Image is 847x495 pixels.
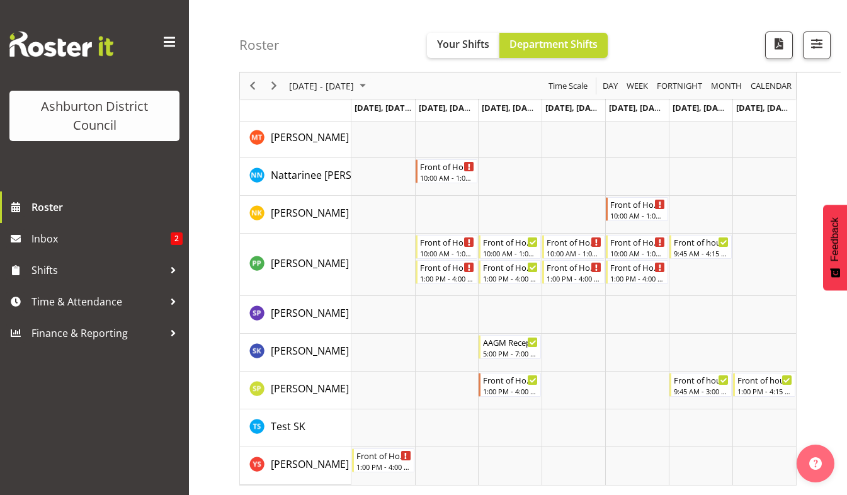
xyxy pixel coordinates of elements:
button: Filter Shifts [803,31,831,59]
button: September 01 - 07, 2025 [287,78,372,94]
div: 1:00 PM - 4:00 PM [610,273,665,283]
a: [PERSON_NAME] [271,205,349,220]
span: Fortnight [656,78,703,94]
div: Front of House - Weekday [610,261,665,273]
span: [DATE], [DATE] [355,102,412,113]
td: Yashar Sholehpak resource [240,447,351,485]
span: 2 [171,232,183,245]
span: [PERSON_NAME] [271,256,349,270]
div: Susan Philpott"s event - Front of house - Weekend Begin From Sunday, September 7, 2025 at 1:00:00... [733,373,795,397]
button: Timeline Month [709,78,744,94]
span: Department Shifts [509,37,598,51]
span: [DATE], [DATE] [482,102,539,113]
div: 10:00 AM - 1:00 PM [420,248,475,258]
div: 1:00 PM - 4:15 PM [737,386,792,396]
div: 5:00 PM - 7:00 PM [483,348,538,358]
div: Front of House - Weekday [420,236,475,248]
div: Polly Price"s event - Front of House - Weekday Begin From Thursday, September 4, 2025 at 1:00:00 ... [542,260,605,284]
div: Front of House - Weekday [483,261,538,273]
span: Your Shifts [437,37,489,51]
td: Selwyn Price resource [240,296,351,334]
a: Test SK [271,419,305,434]
a: Nattarinee [PERSON_NAME] [271,168,402,183]
button: Timeline Week [625,78,651,94]
div: Polly Price"s event - Front of house - Weekend Begin From Saturday, September 6, 2025 at 9:45:00 ... [669,235,732,259]
div: Front of House - Weekday [356,449,411,462]
div: Polly Price"s event - Front of House - Weekday Begin From Friday, September 5, 2025 at 1:00:00 PM... [606,260,668,284]
button: Your Shifts [427,33,499,58]
span: Month [710,78,743,94]
div: 10:00 AM - 1:00 PM [483,248,538,258]
div: 1:00 PM - 4:00 PM [547,273,601,283]
h4: Roster [239,38,280,52]
td: Susan Philpott resource [240,372,351,409]
div: Polly Price"s event - Front of House - Weekday Begin From Wednesday, September 3, 2025 at 1:00:00... [479,260,541,284]
span: [DATE], [DATE] [673,102,730,113]
div: Front of House - Weekday [483,236,538,248]
td: Martine Tait resource [240,120,351,158]
button: Month [749,78,794,94]
div: Front of House - Weekday [483,373,538,386]
span: Feedback [829,217,841,261]
a: [PERSON_NAME] [271,256,349,271]
td: Polly Price resource [240,234,351,296]
td: Test SK resource [240,409,351,447]
div: Front of House - Weekday [547,261,601,273]
div: Nattarinee NAT Kliopchael"s event - Front of House - Weekday Begin From Tuesday, September 2, 202... [416,159,478,183]
span: [DATE], [DATE] [609,102,666,113]
span: [DATE], [DATE] [545,102,603,113]
div: Previous [242,72,263,99]
div: 10:00 AM - 1:00 PM [547,248,601,258]
span: [PERSON_NAME] [271,457,349,471]
span: [DATE], [DATE] [419,102,476,113]
div: Ashburton District Council [22,97,167,135]
span: Shifts [31,261,164,280]
span: Roster [31,198,183,217]
div: Shirin Khosraviani"s event - AAGM Reception Late Night Begin From Wednesday, September 3, 2025 at... [479,335,541,359]
div: 10:00 AM - 1:00 PM [610,248,665,258]
img: Rosterit website logo [9,31,113,57]
button: Department Shifts [499,33,608,58]
div: Polly Price"s event - Front of House - Weekday Begin From Wednesday, September 3, 2025 at 10:00:0... [479,235,541,259]
div: 9:45 AM - 3:00 PM [674,386,729,396]
div: 10:00 AM - 1:00 PM [610,210,665,220]
div: AAGM Reception Late Night [483,336,538,348]
span: [PERSON_NAME] [271,382,349,395]
span: [DATE], [DATE] [736,102,793,113]
div: Susan Philpott"s event - Front of House - Weekday Begin From Wednesday, September 3, 2025 at 1:00... [479,373,541,397]
button: Previous [244,78,261,94]
span: Time Scale [547,78,589,94]
div: 9:45 AM - 4:15 PM [674,248,729,258]
span: Time & Attendance [31,292,164,311]
span: [PERSON_NAME] [271,306,349,320]
button: Next [266,78,283,94]
div: Polly Price"s event - Front of House - Weekday Begin From Tuesday, September 2, 2025 at 10:00:00 ... [416,235,478,259]
button: Fortnight [655,78,705,94]
button: Feedback - Show survey [823,205,847,290]
a: [PERSON_NAME] [271,457,349,472]
div: Front of House - Weekday [547,236,601,248]
div: 1:00 PM - 4:00 PM [420,273,475,283]
div: Front of House - Weekday [610,198,665,210]
span: Inbox [31,229,171,248]
div: 1:00 PM - 4:00 PM [483,273,538,283]
span: Day [601,78,619,94]
div: 1:00 PM - 4:00 PM [356,462,411,472]
div: Front of House - Weekday [610,236,665,248]
span: [PERSON_NAME] [271,130,349,144]
td: Nattarinee NAT Kliopchael resource [240,158,351,196]
a: [PERSON_NAME] [271,305,349,321]
button: Timeline Day [601,78,620,94]
div: Next [263,72,285,99]
span: [PERSON_NAME] [271,344,349,358]
div: Polly Price"s event - Front of House - Weekday Begin From Friday, September 5, 2025 at 10:00:00 A... [606,235,668,259]
div: 10:00 AM - 1:00 PM [420,173,475,183]
td: Nicole Ketter resource [240,196,351,234]
span: Test SK [271,419,305,433]
div: Susan Philpott"s event - Front of house - Weekend Begin From Saturday, September 6, 2025 at 9:45:... [669,373,732,397]
span: Finance & Reporting [31,324,164,343]
div: Nicole Ketter"s event - Front of House - Weekday Begin From Friday, September 5, 2025 at 10:00:00... [606,197,668,221]
td: Shirin Khosraviani resource [240,334,351,372]
a: [PERSON_NAME] [271,343,349,358]
a: [PERSON_NAME] [271,130,349,145]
